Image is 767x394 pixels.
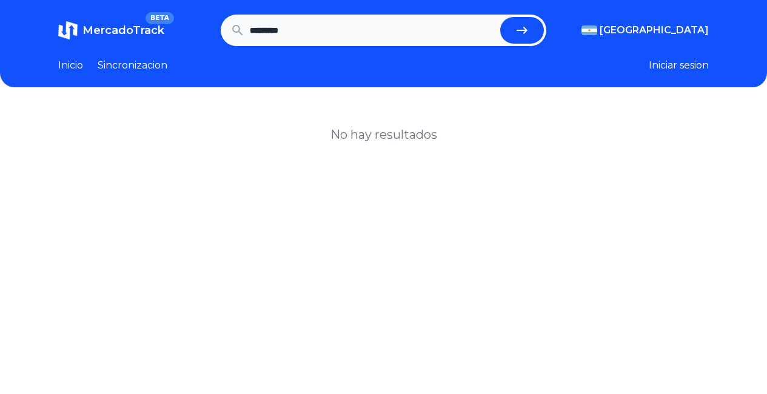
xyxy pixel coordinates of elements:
a: Inicio [58,58,83,73]
button: Iniciar sesion [649,58,709,73]
img: MercadoTrack [58,21,78,40]
button: [GEOGRAPHIC_DATA] [581,23,709,38]
img: Argentina [581,25,597,35]
span: BETA [146,12,174,24]
span: MercadoTrack [82,24,164,37]
a: MercadoTrackBETA [58,21,164,40]
span: [GEOGRAPHIC_DATA] [600,23,709,38]
a: Sincronizacion [98,58,167,73]
h1: No hay resultados [330,126,437,143]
